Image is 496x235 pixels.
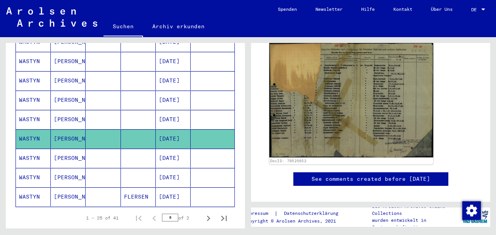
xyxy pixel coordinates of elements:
mat-cell: [PERSON_NAME] [51,71,86,90]
a: Impressum [244,209,274,218]
p: wurden entwickelt in Partnerschaft mit [372,217,460,231]
div: of 2 [162,214,201,221]
a: Suchen [103,17,143,37]
p: Die Arolsen Archives Online-Collections [372,203,460,217]
img: Zustimmung ändern [462,201,481,220]
a: See comments created before [DATE] [312,175,430,183]
button: Last page [216,210,232,226]
button: First page [131,210,146,226]
a: Datenschutzerklärung [278,209,348,218]
mat-cell: WASTYN [16,91,51,110]
div: | [244,209,348,218]
mat-cell: [DATE] [156,71,191,90]
mat-cell: [PERSON_NAME] [51,52,86,71]
mat-cell: WASTYN [16,71,51,90]
mat-cell: WASTYN [16,52,51,71]
div: 1 – 25 of 41 [86,214,119,221]
mat-cell: WASTYN [16,149,51,168]
mat-cell: [DATE] [156,187,191,206]
img: Arolsen_neg.svg [6,7,97,27]
mat-cell: WASTYN [16,168,51,187]
button: Next page [201,210,216,226]
mat-cell: WASTYN [16,110,51,129]
mat-cell: [DATE] [156,52,191,71]
p: Copyright © Arolsen Archives, 2021 [244,218,348,225]
mat-cell: WASTYN [16,187,51,206]
img: 001.jpg [269,43,433,158]
mat-cell: [PERSON_NAME] [51,110,86,129]
span: DE [471,7,480,12]
mat-cell: [DATE] [156,149,191,168]
mat-cell: [DATE] [156,168,191,187]
mat-cell: [DATE] [156,91,191,110]
mat-cell: [PERSON_NAME] [51,129,86,148]
button: Previous page [146,210,162,226]
img: yv_logo.png [461,207,490,226]
a: Archiv erkunden [143,17,214,36]
mat-cell: FLERSEN [121,187,156,206]
mat-cell: [PERSON_NAME] [51,168,86,187]
mat-cell: [PERSON_NAME] [51,149,86,168]
mat-cell: [DATE] [156,129,191,148]
mat-cell: [PERSON_NAME] [51,91,86,110]
mat-cell: [PERSON_NAME] [51,187,86,206]
mat-cell: WASTYN [16,129,51,148]
a: DocID: 70525652 [270,159,307,163]
mat-cell: [DATE] [156,110,191,129]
